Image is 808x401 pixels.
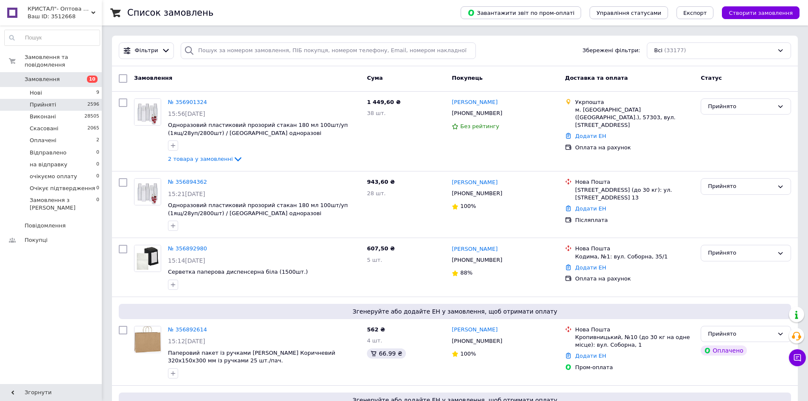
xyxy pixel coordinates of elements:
[30,173,77,180] span: очікуємо оплату
[575,245,694,252] div: Нова Пошта
[575,106,694,129] div: м. [GEOGRAPHIC_DATA] ([GEOGRAPHIC_DATA].), 57303, вул. [STREET_ADDRESS]
[460,351,476,357] span: 100%
[575,275,694,283] div: Оплата на рахунок
[575,186,694,202] div: [STREET_ADDRESS] (до 30 кг): ул. [STREET_ADDRESS] 13
[565,75,628,81] span: Доставка та оплата
[96,196,99,212] span: 0
[452,75,483,81] span: Покупець
[575,253,694,261] div: Кодима, №1: вул. Соборна, 35/1
[575,264,606,271] a: Додати ЕН
[134,75,172,81] span: Замовлення
[367,75,383,81] span: Cума
[713,9,800,16] a: Створити замовлення
[701,75,722,81] span: Статус
[575,133,606,139] a: Додати ЕН
[575,326,694,334] div: Нова Пошта
[96,137,99,144] span: 2
[575,178,694,186] div: Нова Пошта
[596,10,661,16] span: Управління статусами
[452,326,498,334] a: [PERSON_NAME]
[467,9,574,17] span: Завантажити звіт по пром-оплаті
[367,337,382,344] span: 4 шт.
[87,76,98,83] span: 10
[134,98,161,126] a: Фото товару
[30,125,59,132] span: Скасовані
[168,156,243,162] a: 2 товара у замовленні
[87,125,99,132] span: 2065
[30,161,67,168] span: на відправку
[25,76,60,83] span: Замовлення
[30,196,96,212] span: Замовлення з [PERSON_NAME]
[127,8,213,18] h1: Список замовлень
[367,245,395,252] span: 607,50 ₴
[367,190,386,196] span: 28 шт.
[168,245,207,252] a: № 356892980
[708,249,774,258] div: Прийнято
[96,173,99,180] span: 0
[28,13,102,20] div: Ваш ID: 3512668
[96,149,99,157] span: 0
[30,149,67,157] span: Відправлено
[452,98,498,107] a: [PERSON_NAME]
[168,269,308,275] a: Серветка паперова диспенсерна біла (1500шт.)
[30,113,56,121] span: Виконані
[84,113,99,121] span: 28505
[168,202,348,216] a: Одноразовий пластиковий прозорий стакан 180 мл 100шт/уп (1ящ/28уп/2800шт) / [GEOGRAPHIC_DATA] одн...
[168,110,205,117] span: 15:56[DATE]
[701,345,746,356] div: Оплачено
[367,99,400,105] span: 1 449,60 ₴
[96,185,99,192] span: 0
[134,245,161,272] img: Фото товару
[575,98,694,106] div: Укрпошта
[575,353,606,359] a: Додати ЕН
[134,326,160,353] img: Фото товару
[450,336,504,347] div: [PHONE_NUMBER]
[460,123,499,129] span: Без рейтингу
[708,330,774,339] div: Прийнято
[367,348,405,359] div: 66.99 ₴
[28,5,91,13] span: КРИСТАЛ"- Оптова та розрібна торгівля одноразовим посудом,товарами санітарно-побутового призначення
[96,161,99,168] span: 0
[25,53,102,69] span: Замовлення та повідомлення
[789,349,806,366] button: Чат з покупцем
[30,185,95,192] span: Очікує підтвердження
[168,350,335,364] a: Паперовий пакет із ручками [PERSON_NAME] Коричневий 320х150х300 мм із ручками 25 шт./пач.
[450,255,504,266] div: [PHONE_NUMBER]
[367,179,395,185] span: 943,60 ₴
[575,144,694,151] div: Оплата на рахунок
[168,191,205,197] span: 15:21[DATE]
[664,47,686,53] span: (33177)
[181,42,476,59] input: Пошук за номером замовлення, ПІБ покупця, номером телефону, Email, номером накладної
[708,182,774,191] div: Прийнято
[30,137,56,144] span: Оплачені
[134,326,161,353] a: Фото товару
[134,245,161,272] a: Фото товару
[575,364,694,371] div: Пром-оплата
[134,179,161,205] img: Фото товару
[575,334,694,349] div: Кропивницький, №10 (до 30 кг на одне місце): вул. Соборна, 1
[5,30,100,45] input: Пошук
[450,108,504,119] div: [PHONE_NUMBER]
[590,6,668,19] button: Управління статусами
[450,188,504,199] div: [PHONE_NUMBER]
[367,257,382,263] span: 5 шт.
[168,99,207,105] a: № 356901324
[168,122,348,136] a: Одноразовий пластиковий прозорий стакан 180 мл 100шт/уп (1ящ/28уп/2800шт) / [GEOGRAPHIC_DATA] одн...
[87,101,99,109] span: 2596
[708,102,774,111] div: Прийнято
[582,47,640,55] span: Збережені фільтри:
[25,236,48,244] span: Покупці
[122,307,788,316] span: Згенеруйте або додайте ЕН у замовлення, щоб отримати оплату
[168,179,207,185] a: № 356894362
[168,338,205,345] span: 15:12[DATE]
[460,269,472,276] span: 88%
[683,10,707,16] span: Експорт
[96,89,99,97] span: 9
[575,205,606,212] a: Додати ЕН
[722,6,800,19] button: Створити замовлення
[367,110,386,116] span: 38 шт.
